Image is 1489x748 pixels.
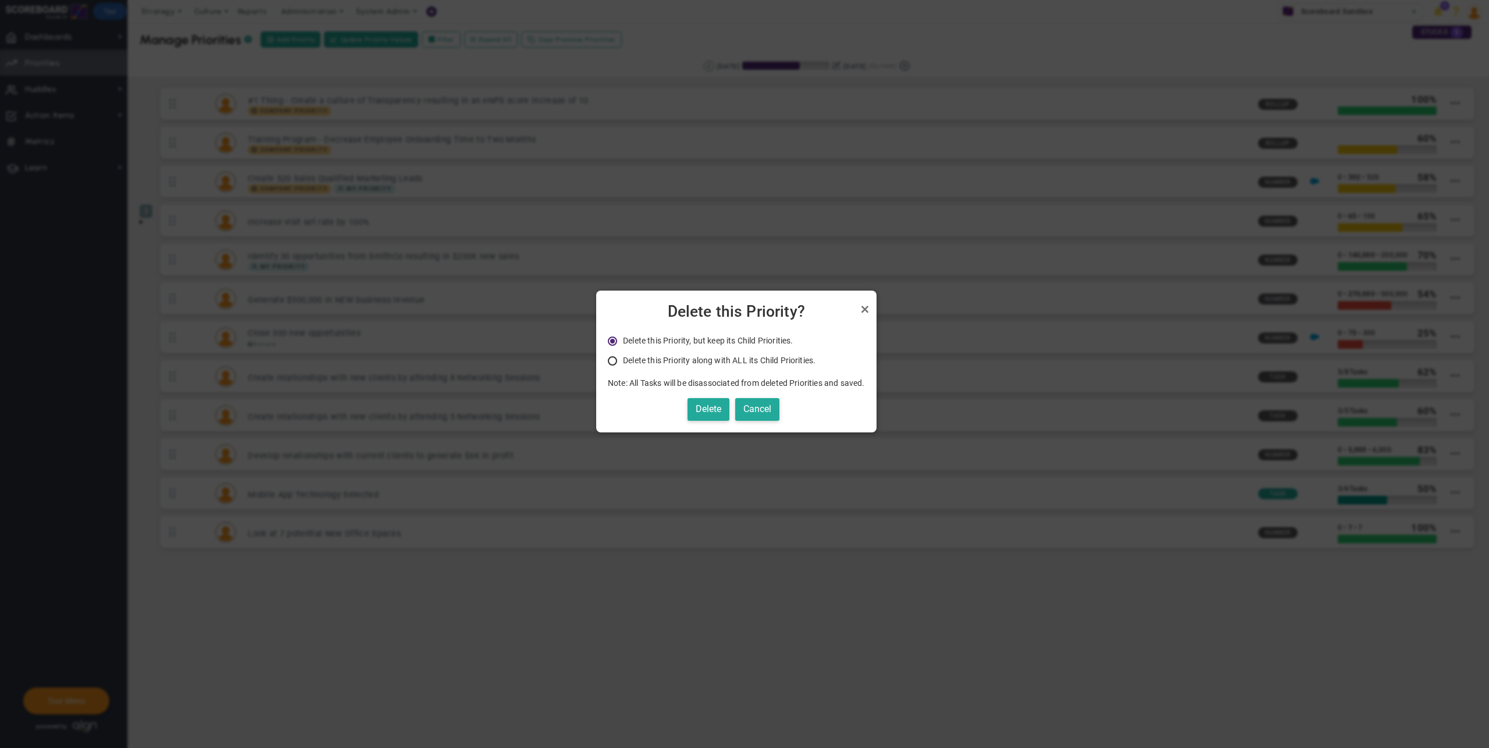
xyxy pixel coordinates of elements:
[687,398,729,421] button: Delete
[623,356,815,365] span: Delete this Priority along with ALL its Child Priorities.
[735,398,779,421] button: Cancel
[605,302,867,321] span: Delete this Priority?
[623,336,793,345] span: Delete this Priority, but keep its Child Priorities.
[858,302,872,316] a: Close
[608,378,865,389] div: Note: All Tasks will be disassociated from deleted Priorities and saved.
